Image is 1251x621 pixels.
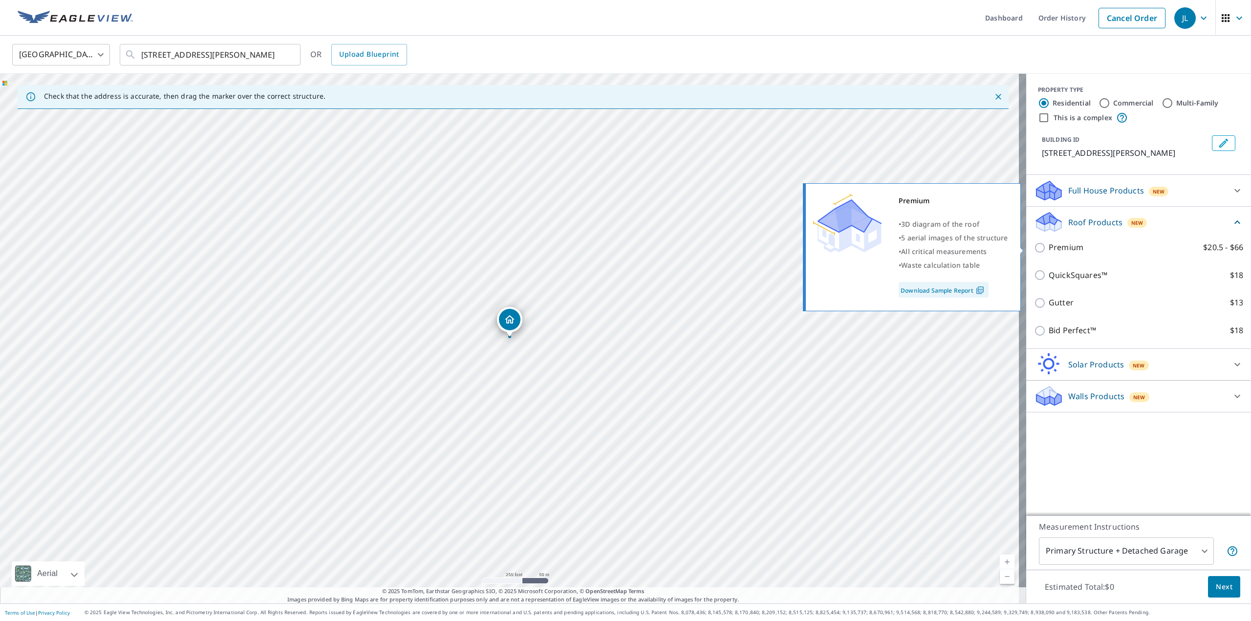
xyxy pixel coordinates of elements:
[1133,362,1145,369] span: New
[1212,135,1235,151] button: Edit building 1
[382,587,645,596] span: © 2025 TomTom, Earthstar Geographics SIO, © 2025 Microsoft Corporation, ©
[899,231,1008,245] div: •
[1208,576,1240,598] button: Next
[1131,219,1143,227] span: New
[1053,98,1091,108] label: Residential
[899,258,1008,272] div: •
[1049,269,1107,281] p: QuickSquares™
[1038,86,1239,94] div: PROPERTY TYPE
[899,194,1008,208] div: Premium
[1133,393,1145,401] span: New
[38,609,70,616] a: Privacy Policy
[1068,359,1124,370] p: Solar Products
[1054,113,1112,123] label: This is a complex
[899,217,1008,231] div: •
[585,587,626,595] a: OpenStreetMap
[973,286,987,295] img: Pdf Icon
[901,247,987,256] span: All critical measurements
[1230,324,1243,337] p: $18
[1203,241,1243,254] p: $20.5 - $66
[339,48,399,61] span: Upload Blueprint
[1034,353,1243,376] div: Solar ProductsNew
[331,44,407,65] a: Upload Blueprint
[992,90,1005,103] button: Close
[1049,324,1096,337] p: Bid Perfect™
[1227,545,1238,557] span: Your report will include the primary structure and a detached garage if one exists.
[1049,241,1083,254] p: Premium
[34,561,61,586] div: Aerial
[1000,555,1014,569] a: Current Level 17, Zoom In
[5,610,70,616] p: |
[1174,7,1196,29] div: JL
[899,245,1008,258] div: •
[5,609,35,616] a: Terms of Use
[628,587,645,595] a: Terms
[1216,581,1232,593] span: Next
[901,233,1008,242] span: 5 aerial images of the structure
[1037,576,1122,598] p: Estimated Total: $0
[1034,385,1243,408] div: Walls ProductsNew
[1068,390,1124,402] p: Walls Products
[1039,521,1238,533] p: Measurement Instructions
[1113,98,1154,108] label: Commercial
[1176,98,1219,108] label: Multi-Family
[141,41,280,68] input: Search by address or latitude-longitude
[18,11,133,25] img: EV Logo
[1068,185,1144,196] p: Full House Products
[1049,297,1074,309] p: Gutter
[44,92,325,101] p: Check that the address is accurate, then drag the marker over the correct structure.
[813,194,882,253] img: Premium
[901,219,979,229] span: 3D diagram of the roof
[1153,188,1165,195] span: New
[12,41,110,68] div: [GEOGRAPHIC_DATA]
[1000,569,1014,584] a: Current Level 17, Zoom Out
[899,282,989,298] a: Download Sample Report
[1230,269,1243,281] p: $18
[1042,135,1079,144] p: BUILDING ID
[310,44,407,65] div: OR
[12,561,85,586] div: Aerial
[1034,179,1243,202] div: Full House ProductsNew
[1099,8,1165,28] a: Cancel Order
[1039,537,1214,565] div: Primary Structure + Detached Garage
[1068,216,1122,228] p: Roof Products
[1230,297,1243,309] p: $13
[85,609,1246,616] p: © 2025 Eagle View Technologies, Inc. and Pictometry International Corp. All Rights Reserved. Repo...
[901,260,980,270] span: Waste calculation table
[497,307,522,337] div: Dropped pin, building 1, Residential property, 7533 Fairview Dr Newburgh, IN 47630
[1042,147,1208,159] p: [STREET_ADDRESS][PERSON_NAME]
[1034,211,1243,234] div: Roof ProductsNew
